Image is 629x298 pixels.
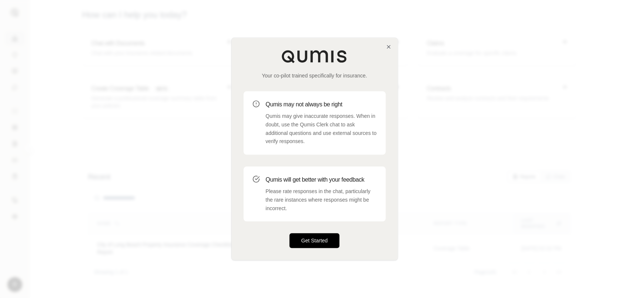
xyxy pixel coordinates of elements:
[266,100,377,109] h3: Qumis may not always be right
[266,187,377,212] p: Please rate responses in the chat, particularly the rare instances where responses might be incor...
[266,175,377,184] h3: Qumis will get better with your feedback
[281,50,348,63] img: Qumis Logo
[244,72,386,79] p: Your co-pilot trained specifically for insurance.
[266,112,377,146] p: Qumis may give inaccurate responses. When in doubt, use the Qumis Clerk chat to ask additional qu...
[290,234,340,248] button: Get Started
